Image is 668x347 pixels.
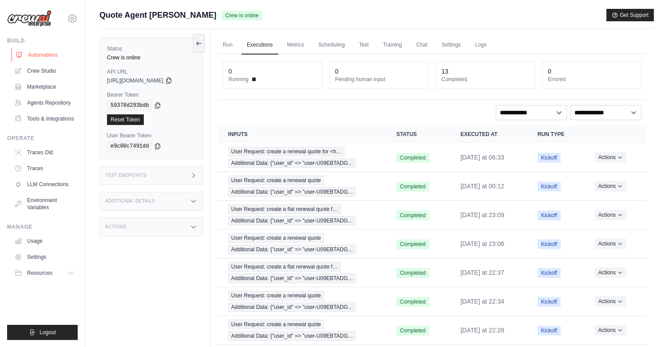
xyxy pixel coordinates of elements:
span: Completed [396,326,429,335]
a: Logs [470,36,492,55]
a: Executions [241,36,278,55]
a: View execution details for User Request [228,320,375,341]
a: Training [378,36,407,55]
a: LLM Connections [11,177,78,191]
a: Tools & Integrations [11,112,78,126]
span: Kickoff [538,239,561,249]
button: Actions for execution [595,238,626,249]
div: 13 [441,67,448,76]
span: Kickoff [538,268,561,278]
span: Completed [396,268,429,278]
span: Kickoff [538,153,561,163]
a: Test [354,36,374,55]
time: September 23, 2025 at 22:28 IST [460,327,504,334]
button: Logout [7,325,78,340]
button: Actions for execution [595,181,626,191]
span: Kickoff [538,326,561,335]
label: Status [107,45,195,52]
time: September 23, 2025 at 23:09 IST [460,211,504,218]
button: Resources [11,266,78,280]
img: Logo [7,10,51,27]
span: User Request: create a flat renewal quote f… [228,262,341,272]
h3: Additional Details [105,199,155,204]
a: Reset Token [107,114,144,125]
span: [URL][DOMAIN_NAME] [107,77,163,84]
span: Completed [396,153,429,163]
a: View execution details for User Request [228,204,375,226]
div: 0 [548,67,551,76]
time: September 24, 2025 at 06:33 IST [460,154,504,161]
span: Additional Data: {"user_id" => "user-U09EBTADG… [228,216,356,226]
span: User Request: create a renewal quote [228,291,324,300]
span: Completed [396,182,429,191]
span: Additional Data: {"user_id" => "user-U09EBTADG… [228,187,356,197]
a: Agents Repository [11,96,78,110]
label: User Bearer Token [107,132,195,139]
a: Chat [411,36,433,55]
code: 59378d293bdb [107,100,152,111]
h3: Actions [105,224,126,230]
th: Run Type [527,125,584,143]
a: Traces [11,161,78,175]
button: Actions for execution [595,325,626,335]
div: Operate [7,135,78,142]
span: Additional Data: {"user_id" => "user-U09EBTADG… [228,331,356,341]
button: Actions for execution [595,152,626,163]
a: View execution details for User Request [228,233,375,254]
span: Kickoff [538,211,561,220]
dt: Pending human input [335,76,423,83]
span: Completed [396,297,429,307]
span: User Request: create a renewal quote [228,233,324,243]
span: Crew is online [221,11,262,20]
span: Kickoff [538,182,561,191]
code: e9c00c7491dd [107,141,152,152]
span: User Request: create a renewal quote [228,320,324,329]
a: Environment Variables [11,193,78,214]
button: Actions for execution [595,267,626,278]
a: Marketplace [11,80,78,94]
div: 0 [229,67,232,76]
time: September 23, 2025 at 23:06 IST [460,240,504,247]
h3: Test Endpoints [105,173,147,178]
dt: Completed [441,76,529,83]
span: Additional Data: {"user_id" => "user-U09EBTADG… [228,273,356,283]
button: Actions for execution [595,296,626,307]
span: User Request: create a renewal quote [228,175,324,185]
div: 0 [335,67,339,76]
span: Kickoff [538,297,561,307]
th: Executed at [450,125,527,143]
time: September 24, 2025 at 00:12 IST [460,183,504,190]
span: Resources [27,269,52,277]
a: Metrics [282,36,310,55]
dt: Errored [548,76,636,83]
div: Build [7,37,78,44]
a: Automations [12,48,79,62]
span: Completed [396,239,429,249]
a: Settings [436,36,466,55]
a: View execution details for User Request [228,262,375,283]
a: View execution details for User Request [228,147,375,168]
span: Logout [40,329,56,336]
span: Additional Data: {"user_id" => "user-U09EBTADG… [228,245,356,254]
button: Get Support [606,9,654,21]
span: Completed [396,211,429,220]
label: API URL [107,68,195,75]
div: Manage [7,223,78,230]
a: Traces Old [11,145,78,160]
a: Settings [11,250,78,264]
th: Inputs [217,125,386,143]
time: September 23, 2025 at 22:37 IST [460,269,504,276]
span: User Request: create a flat renewal quote f… [228,204,341,214]
button: Actions for execution [595,210,626,220]
span: Quote Agent [PERSON_NAME] [99,9,216,21]
a: Scheduling [313,36,350,55]
div: Crew is online [107,54,195,61]
span: Running [229,76,249,83]
label: Bearer Token [107,91,195,98]
span: Additional Data: {"user_id" => "user-U09EBTADG… [228,158,356,168]
th: Status [386,125,450,143]
span: Additional Data: {"user_id" => "user-U09EBTADG… [228,302,356,312]
a: Run [217,36,238,55]
time: September 23, 2025 at 22:34 IST [460,298,504,305]
span: User Request: create a renewal quote for <h… [228,147,344,156]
